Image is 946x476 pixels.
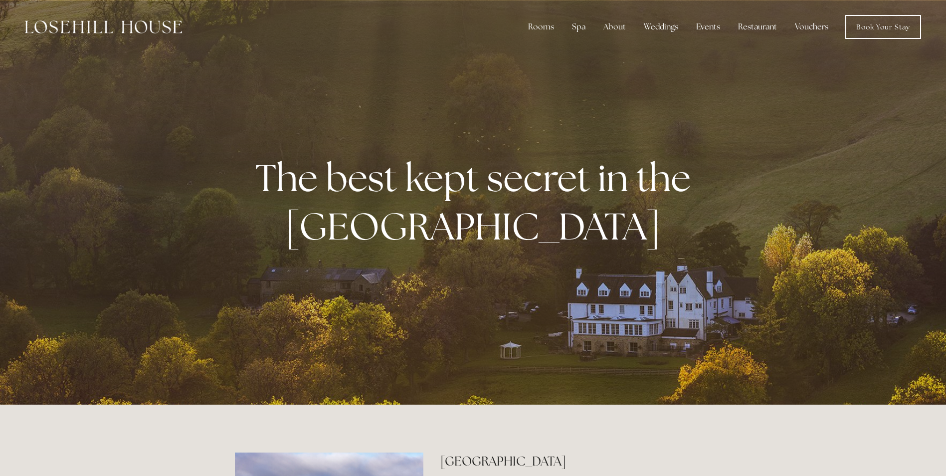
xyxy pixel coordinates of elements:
[595,17,634,37] div: About
[255,153,699,251] strong: The best kept secret in the [GEOGRAPHIC_DATA]
[564,17,593,37] div: Spa
[787,17,836,37] a: Vouchers
[730,17,785,37] div: Restaurant
[845,15,921,39] a: Book Your Stay
[25,20,182,33] img: Losehill House
[636,17,686,37] div: Weddings
[440,453,711,470] h2: [GEOGRAPHIC_DATA]
[520,17,562,37] div: Rooms
[688,17,728,37] div: Events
